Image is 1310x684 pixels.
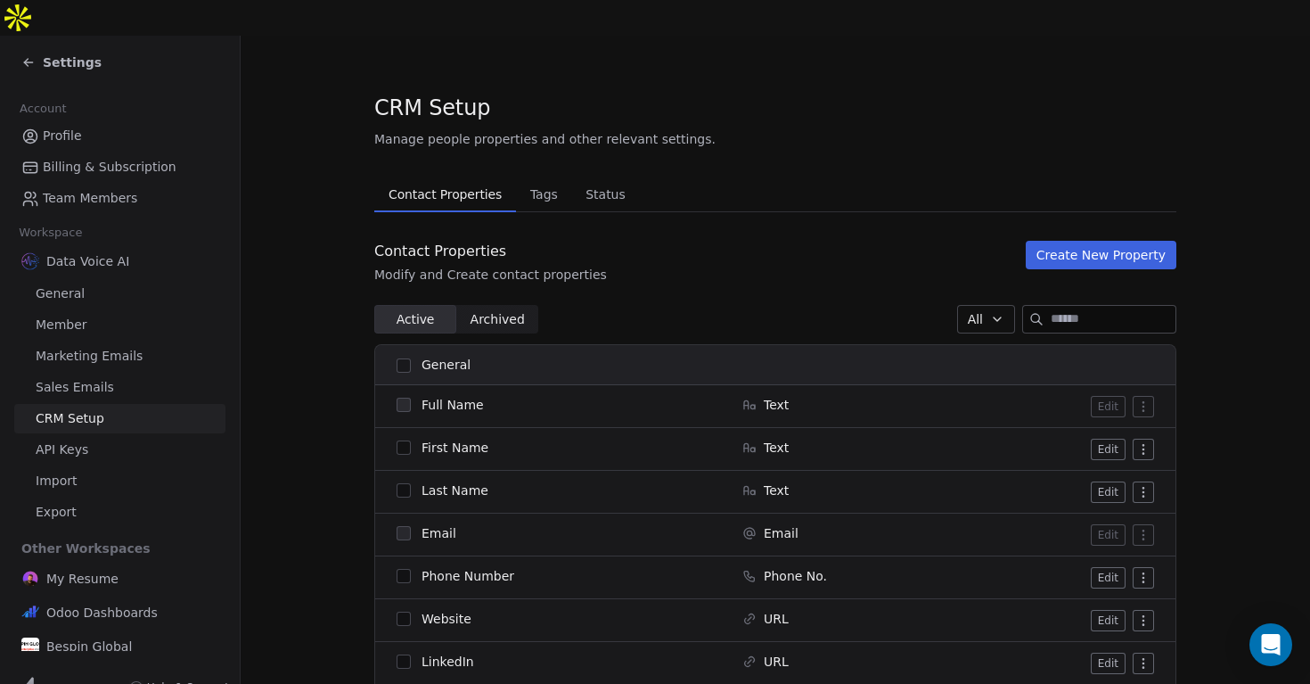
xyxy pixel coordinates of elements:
[1091,610,1126,631] button: Edit
[374,241,607,262] div: Contact Properties
[764,396,789,414] span: Text
[14,342,225,371] a: Marketing Emails
[1091,567,1126,589] button: Edit
[43,158,176,177] span: Billing & Subscription
[14,373,225,402] a: Sales Emails
[36,472,77,490] span: Import
[968,310,983,329] span: All
[422,524,456,542] span: Email
[1091,524,1126,546] button: Edit
[36,378,114,397] span: Sales Emails
[14,435,225,465] a: API Keys
[422,396,484,414] span: Full Name
[14,404,225,433] a: CRM Setup
[21,638,39,655] img: download.png
[374,95,490,121] span: CRM Setup
[14,279,225,309] a: General
[578,182,633,207] span: Status
[36,284,85,303] span: General
[381,182,509,207] span: Contact Properties
[764,567,827,585] span: Phone No.
[422,482,488,499] span: Last Name
[422,567,514,585] span: Phone Number
[21,54,102,71] a: Settings
[374,130,716,148] span: Manage people properties and other relevant settings.
[1091,439,1126,460] button: Edit
[764,482,789,499] span: Text
[1091,653,1126,674] button: Edit
[46,638,132,655] span: Bespin Global
[12,219,90,246] span: Workspace
[21,604,39,622] img: logoo.png
[422,439,488,457] span: First Name
[1091,482,1126,503] button: Edit
[36,316,87,334] span: Member
[43,54,102,71] span: Settings
[422,653,474,671] span: LinkedIn
[36,409,104,428] span: CRM Setup
[1249,623,1292,666] div: Open Intercom Messenger
[422,356,471,375] span: General
[46,570,119,588] span: My Resume
[14,466,225,496] a: Import
[21,570,39,588] img: Photoroom-20241204_233951-removebg-preview.png
[422,610,471,628] span: Website
[14,534,158,563] span: Other Workspaces
[14,184,225,213] a: Team Members
[14,310,225,340] a: Member
[46,604,158,622] span: Odoo Dashboards
[1026,241,1176,269] button: Create New Property
[36,441,88,459] span: API Keys
[21,252,39,270] img: Untitled_design-removebg-preview.png
[14,121,225,151] a: Profile
[1091,396,1126,417] button: Edit
[36,347,143,366] span: Marketing Emails
[764,439,789,457] span: Text
[471,310,525,329] span: Archived
[764,610,789,628] span: URL
[374,266,607,284] div: Modify and Create contact properties
[36,503,77,522] span: Export
[46,252,129,270] span: Data Voice AI
[43,127,82,145] span: Profile
[14,498,225,527] a: Export
[14,152,225,182] a: Billing & Subscription
[12,95,74,122] span: Account
[43,189,137,208] span: Team Members
[764,524,798,542] span: Email
[764,653,789,671] span: URL
[523,182,565,207] span: Tags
